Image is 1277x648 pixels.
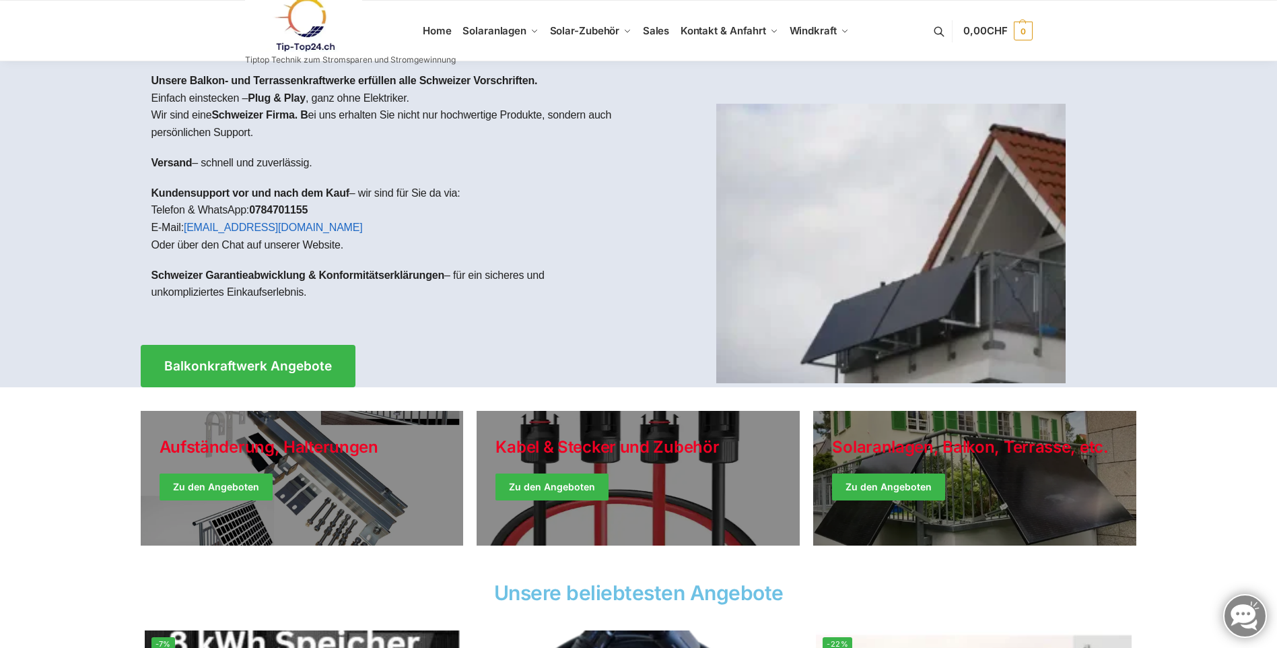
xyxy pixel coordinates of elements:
a: 0,00CHF 0 [963,11,1032,51]
strong: Versand [151,157,193,168]
a: Winter Jackets [813,411,1136,546]
a: Holiday Style [141,411,464,546]
a: Holiday Style [477,411,800,546]
span: Solaranlagen [462,24,526,37]
p: Tiptop Technik zum Stromsparen und Stromgewinnung [245,56,456,64]
strong: Schweizer Firma. B [211,109,308,121]
span: CHF [987,24,1008,37]
h2: Unsere beliebtesten Angebote [141,583,1137,603]
a: Windkraft [784,1,854,61]
span: Solar-Zubehör [550,24,620,37]
strong: 0784701155 [249,204,308,216]
a: Kontakt & Anfahrt [675,1,784,61]
p: – wir sind für Sie da via: Telefon & WhatsApp: E-Mail: Oder über den Chat auf unserer Website. [151,185,628,253]
strong: Schweizer Garantieabwicklung & Konformitätserklärungen [151,269,445,281]
span: Balkonkraftwerk Angebote [164,360,332,372]
a: [EMAIL_ADDRESS][DOMAIN_NAME] [184,222,363,233]
strong: Unsere Balkon- und Terrassenkraftwerke erfüllen alle Schweizer Vorschriften. [151,75,538,86]
strong: Kundensupport vor und nach dem Kauf [151,187,349,199]
a: Balkonkraftwerk Angebote [141,345,355,387]
span: 0 [1014,22,1033,40]
a: Solaranlagen [457,1,544,61]
p: – für ein sicheres und unkompliziertes Einkaufserlebnis. [151,267,628,301]
div: Einfach einstecken – , ganz ohne Elektriker. [141,61,639,325]
a: Sales [637,1,675,61]
p: – schnell und zuverlässig. [151,154,628,172]
span: Kontakt & Anfahrt [681,24,766,37]
span: Sales [643,24,670,37]
a: Solar-Zubehör [544,1,637,61]
strong: Plug & Play [248,92,306,104]
p: Wir sind eine ei uns erhalten Sie nicht nur hochwertige Produkte, sondern auch persönlichen Support. [151,106,628,141]
span: Windkraft [790,24,837,37]
span: 0,00 [963,24,1007,37]
img: Home 1 [716,104,1066,383]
